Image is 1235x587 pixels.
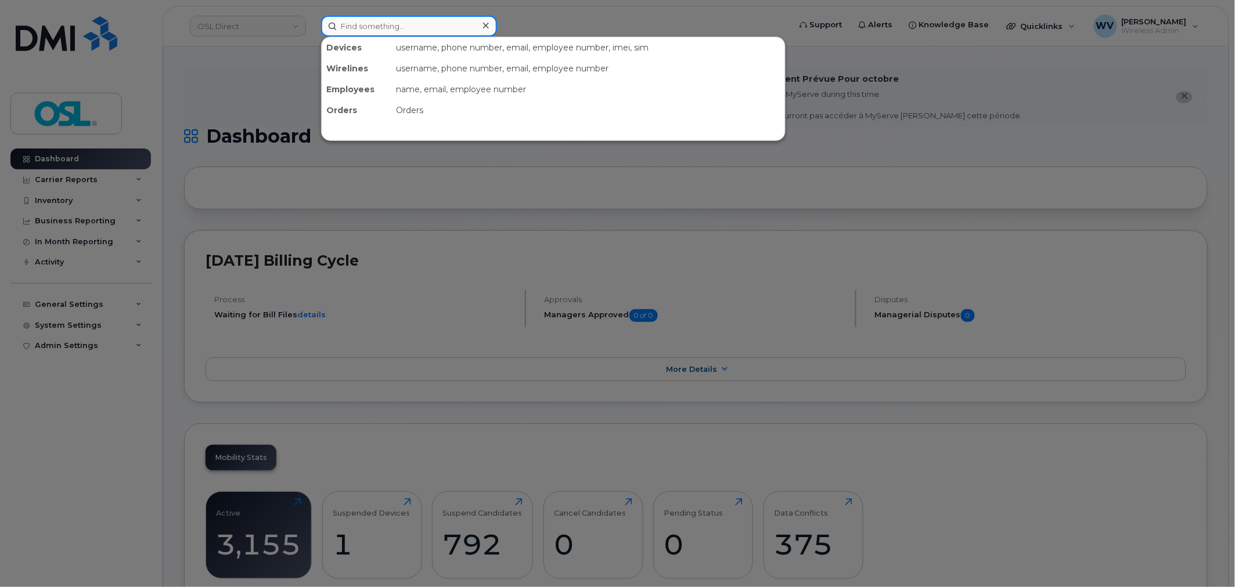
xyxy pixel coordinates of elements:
[322,58,391,79] div: Wirelines
[391,79,785,100] div: name, email, employee number
[391,58,785,79] div: username, phone number, email, employee number
[322,100,391,121] div: Orders
[322,79,391,100] div: Employees
[391,100,785,121] div: Orders
[391,37,785,58] div: username, phone number, email, employee number, imei, sim
[322,37,391,58] div: Devices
